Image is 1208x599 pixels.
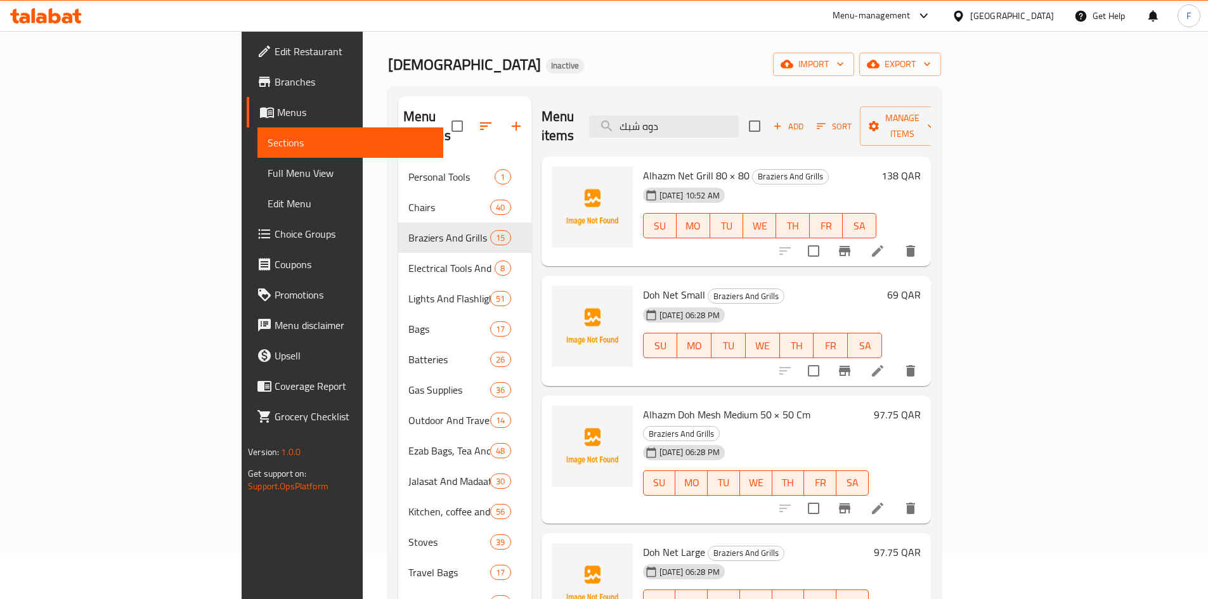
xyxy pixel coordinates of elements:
div: Braziers And Grills [408,230,491,245]
span: WE [745,473,767,492]
a: Edit Restaurant [247,36,443,67]
img: Alhazm Doh Mesh Medium 50 × 50 Cm [552,406,633,487]
img: Doh Net Small [552,286,633,367]
span: Bags [408,321,491,337]
a: Full Menu View [257,158,443,188]
span: TH [781,217,804,235]
div: items [490,200,510,215]
span: Alhazm Net Grill 80 × 80 [643,166,750,185]
button: Branch-specific-item [829,236,860,266]
span: Jalasat And Madaat [408,473,491,489]
span: Grocery Checklist [275,409,433,424]
div: Braziers And Grills [708,546,784,561]
span: Personal Tools [408,169,495,184]
div: items [490,443,510,458]
span: [DATE] 06:28 PM [654,309,725,321]
div: Jalasat And Madaat30 [398,466,531,496]
span: Gas Supplies [408,382,491,397]
button: Branch-specific-item [829,356,860,386]
button: Manage items [860,106,945,146]
button: SA [843,213,876,238]
span: Coupons [275,257,433,272]
button: FR [810,213,843,238]
span: [DATE] 06:28 PM [654,566,725,578]
span: Version: [248,444,279,460]
button: MO [677,333,711,358]
span: Doh Net Large [643,543,705,562]
span: Promotions [275,287,433,302]
span: Add [771,119,805,134]
div: items [490,565,510,580]
div: items [490,321,510,337]
span: SU [649,217,672,235]
button: Sort [814,117,855,136]
span: Braziers And Grills [708,289,784,304]
h6: 97.75 QAR [874,406,921,423]
span: Sort items [809,117,860,136]
span: Travel Bags [408,565,491,580]
button: TH [780,333,814,358]
input: search [589,115,739,138]
span: 26 [491,354,510,366]
button: WE [740,470,772,496]
span: Alhazm Doh Mesh Medium 50 × 50 Cm [643,405,810,424]
a: Menu disclaimer [247,310,443,340]
button: SA [848,333,882,358]
span: TU [713,473,735,492]
div: Lights And Flashlight [408,291,491,306]
div: Stoves39 [398,527,531,557]
div: Menu-management [833,8,911,23]
span: MO [682,217,705,235]
span: Select to update [800,495,827,522]
span: 17 [491,567,510,579]
button: Branch-specific-item [829,493,860,524]
span: Get support on: [248,465,306,482]
span: TU [715,217,738,235]
span: SA [841,473,864,492]
span: 8 [495,262,510,274]
span: Add item [768,117,809,136]
span: Inactive [546,60,584,71]
h6: 69 QAR [887,286,921,304]
span: 1 [495,171,510,183]
span: Coverage Report [275,378,433,394]
span: SU [649,473,671,492]
span: Select section [741,113,768,139]
button: MO [675,470,708,496]
div: Chairs40 [398,192,531,222]
button: TH [776,213,809,238]
span: Braziers And Grills [708,546,784,560]
span: [DATE] 06:28 PM [654,446,725,458]
button: WE [746,333,780,358]
span: import [783,56,844,72]
span: Select to update [800,238,827,264]
div: [GEOGRAPHIC_DATA] [970,9,1054,23]
div: items [490,291,510,306]
button: FR [814,333,848,358]
div: Stoves [408,534,491,550]
span: Batteries [408,352,491,367]
div: Inactive [546,58,584,74]
span: 51 [491,293,510,305]
span: Chairs [408,200,491,215]
button: TU [710,213,743,238]
span: 17 [491,323,510,335]
span: F [1186,9,1191,23]
span: Kitchen, coffee and tea supplies [408,504,491,519]
span: FR [815,217,838,235]
div: items [490,413,510,428]
span: Edit Menu [268,196,433,211]
span: Sort sections [471,111,501,141]
span: [DEMOGRAPHIC_DATA] [388,50,541,79]
span: 14 [491,415,510,427]
span: SA [853,337,877,355]
div: items [495,169,510,184]
button: Add [768,117,809,136]
span: TU [717,337,741,355]
img: Alhazm Net Grill 80 × 80 [552,167,633,248]
span: 39 [491,536,510,548]
span: Electrical Tools And Accessories [408,261,495,276]
div: Ezab Bags, Tea And Coffee48 [398,435,531,466]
